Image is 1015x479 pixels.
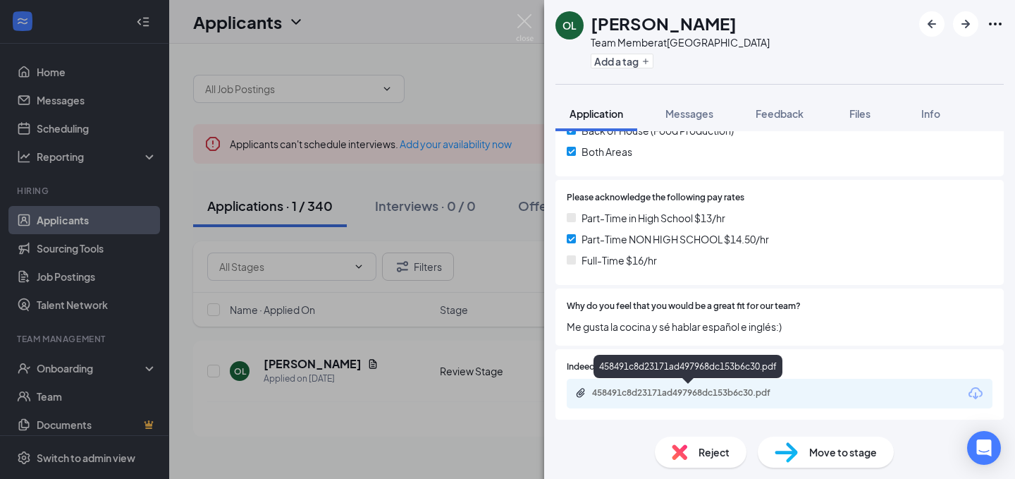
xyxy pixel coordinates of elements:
div: 458491c8d23171ad497968dc153b6c30.pdf [592,387,789,399]
span: Me gusta la cocina y sé hablar español e inglés:) [567,319,992,334]
svg: Paperclip [575,387,586,399]
h1: [PERSON_NAME] [591,11,737,35]
span: Files [849,107,871,120]
div: Team Member at [GEOGRAPHIC_DATA] [591,35,770,49]
button: ArrowRight [953,11,978,37]
span: Why do you feel that you would be a great fit for our team? [567,300,801,313]
svg: Ellipses [987,16,1004,32]
div: Open Intercom Messenger [967,431,1001,465]
svg: Download [967,385,984,402]
svg: ArrowRight [957,16,974,32]
span: Move to stage [809,444,877,460]
svg: Plus [641,57,650,66]
span: Info [921,107,940,120]
div: 458491c8d23171ad497968dc153b6c30.pdf [593,355,782,378]
span: Both Areas [582,144,632,159]
span: Part-Time in High School $13/hr [582,210,725,226]
button: PlusAdd a tag [591,54,653,68]
span: Part-Time NON HIGH SCHOOL $14.50/hr [582,231,769,247]
svg: ArrowLeftNew [923,16,940,32]
span: Please acknowledge the following pay rates [567,191,744,205]
span: Messages [665,107,713,120]
span: Feedback [756,107,804,120]
span: Reject [699,444,730,460]
div: OL [562,18,577,32]
span: Application [570,107,623,120]
a: Paperclip458491c8d23171ad497968dc153b6c30.pdf [575,387,804,401]
span: Indeed Resume [567,360,629,374]
span: Full-Time $16/hr [582,253,657,268]
button: ArrowLeftNew [919,11,945,37]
